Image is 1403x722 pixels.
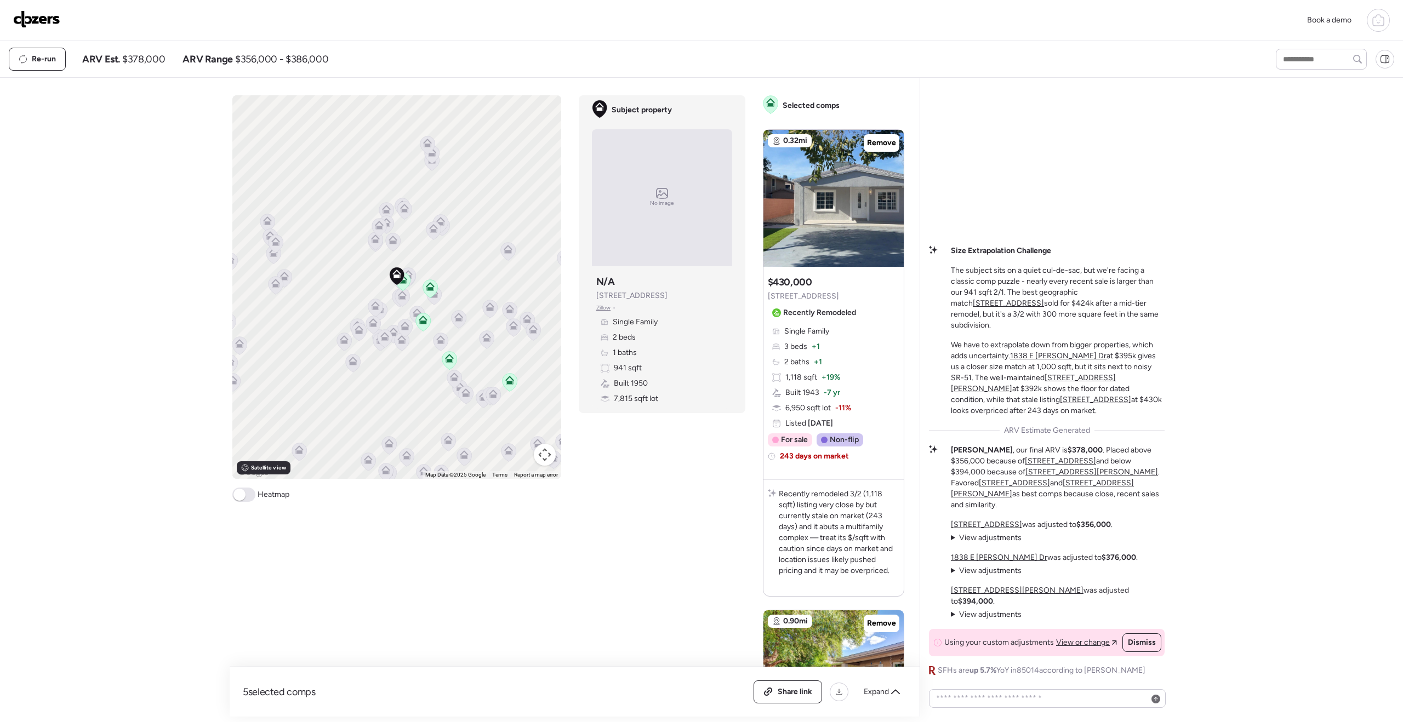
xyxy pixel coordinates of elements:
span: Share link [778,686,812,697]
span: -11% [835,403,851,414]
span: • [613,303,615,312]
a: [STREET_ADDRESS][PERSON_NAME] [951,586,1083,595]
span: Heatmap [258,489,289,500]
span: [STREET_ADDRESS] [596,290,668,301]
summary: View adjustments [951,565,1022,576]
strong: $356,000 [1076,520,1111,529]
img: Google [235,465,271,479]
summary: View adjustments [951,532,1022,543]
span: View or change [1056,637,1110,648]
span: $378,000 [122,53,165,66]
span: 243 days on market [780,451,849,462]
span: 0.90mi [783,616,808,627]
h3: N/A [596,275,615,288]
strong: $394,000 [958,597,993,606]
a: [STREET_ADDRESS] [951,520,1022,529]
span: -7 yr [824,387,840,398]
span: Built 1950 [614,378,648,389]
strong: Size Extrapolation Challenge [951,246,1051,255]
span: ARV Est. [82,53,120,66]
span: Re-run [32,54,56,65]
span: Built 1943 [785,387,819,398]
p: The subject sits on a quiet cul-de-sac, but we're facing a classic comp puzzle - nearly every rec... [951,265,1165,331]
span: ARV Range [182,53,233,66]
p: was adjusted to . [951,519,1113,530]
span: Dismiss [1128,637,1156,648]
span: 1,118 sqft [785,372,817,383]
span: Recently Remodeled [783,307,856,318]
img: Logo [13,10,60,28]
span: Listed [785,418,833,429]
a: View or change [1056,637,1117,648]
summary: View adjustments [951,609,1022,620]
p: We have to extrapolate down from bigger properties, which adds uncertainty. at $395k gives us a c... [951,340,1165,416]
span: 2 beds [613,332,636,343]
a: Open this area in Google Maps (opens a new window) [235,465,271,479]
span: Map Data ©2025 Google [425,472,486,478]
span: Subject property [612,105,672,116]
span: View adjustments [959,610,1022,619]
span: Remove [867,618,896,629]
span: 2 baths [784,357,809,368]
span: Single Family [613,317,658,328]
a: Terms (opens in new tab) [492,472,507,478]
p: , our final ARV is . Placed above $356,000 because of and below $394,000 because of . Favored and... [951,445,1165,511]
span: Using your custom adjustments [944,637,1054,648]
a: [STREET_ADDRESS] [973,299,1044,308]
h3: $430,000 [768,276,812,289]
a: 1838 E [PERSON_NAME] Dr [1010,351,1107,360]
strong: $376,000 [1102,553,1136,562]
span: $356,000 - $386,000 [235,53,328,66]
span: 5 selected comps [243,685,316,698]
p: was adjusted to . [951,585,1165,607]
span: Non-flip [830,434,859,445]
span: No image [650,199,674,208]
span: [STREET_ADDRESS] [768,291,839,302]
span: Single Family [784,326,829,337]
span: 7,815 sqft lot [614,393,658,404]
span: 3 beds [784,341,807,352]
span: View adjustments [959,566,1022,575]
a: Report a map error [514,472,558,478]
span: 6,950 sqft lot [785,403,831,414]
span: 0.32mi [783,135,807,146]
a: [STREET_ADDRESS] [1060,395,1131,404]
span: + 19% [822,372,840,383]
span: Selected comps [783,100,840,111]
span: 1 baths [613,347,637,358]
a: [STREET_ADDRESS][PERSON_NAME] [1025,467,1158,477]
span: Expand [864,686,889,697]
span: ARV Estimate Generated [1004,425,1090,436]
span: Book a demo [1307,15,1351,25]
a: [STREET_ADDRESS] [979,478,1050,488]
button: Map camera controls [534,444,556,466]
strong: [PERSON_NAME] [951,445,1013,455]
span: SFHs are YoY in 85014 according to [PERSON_NAME] [938,665,1145,676]
a: 1838 E [PERSON_NAME] Dr [951,553,1047,562]
p: was adjusted to . [951,552,1138,563]
span: [DATE] [806,419,833,428]
span: For sale [781,434,808,445]
span: up 5.7% [969,666,996,675]
span: + 1 [814,357,822,368]
p: Recently remodeled 3/2 (1,118 sqft) listing very close by but currently stale on market (243 days... [779,489,899,576]
span: Zillow [596,303,611,312]
span: + 1 [812,341,820,352]
a: [STREET_ADDRESS] [1025,456,1096,466]
span: View adjustments [959,533,1022,542]
span: 941 sqft [614,363,642,374]
span: Remove [867,137,896,148]
span: Satellite view [251,463,286,472]
strong: $378,000 [1068,445,1103,455]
